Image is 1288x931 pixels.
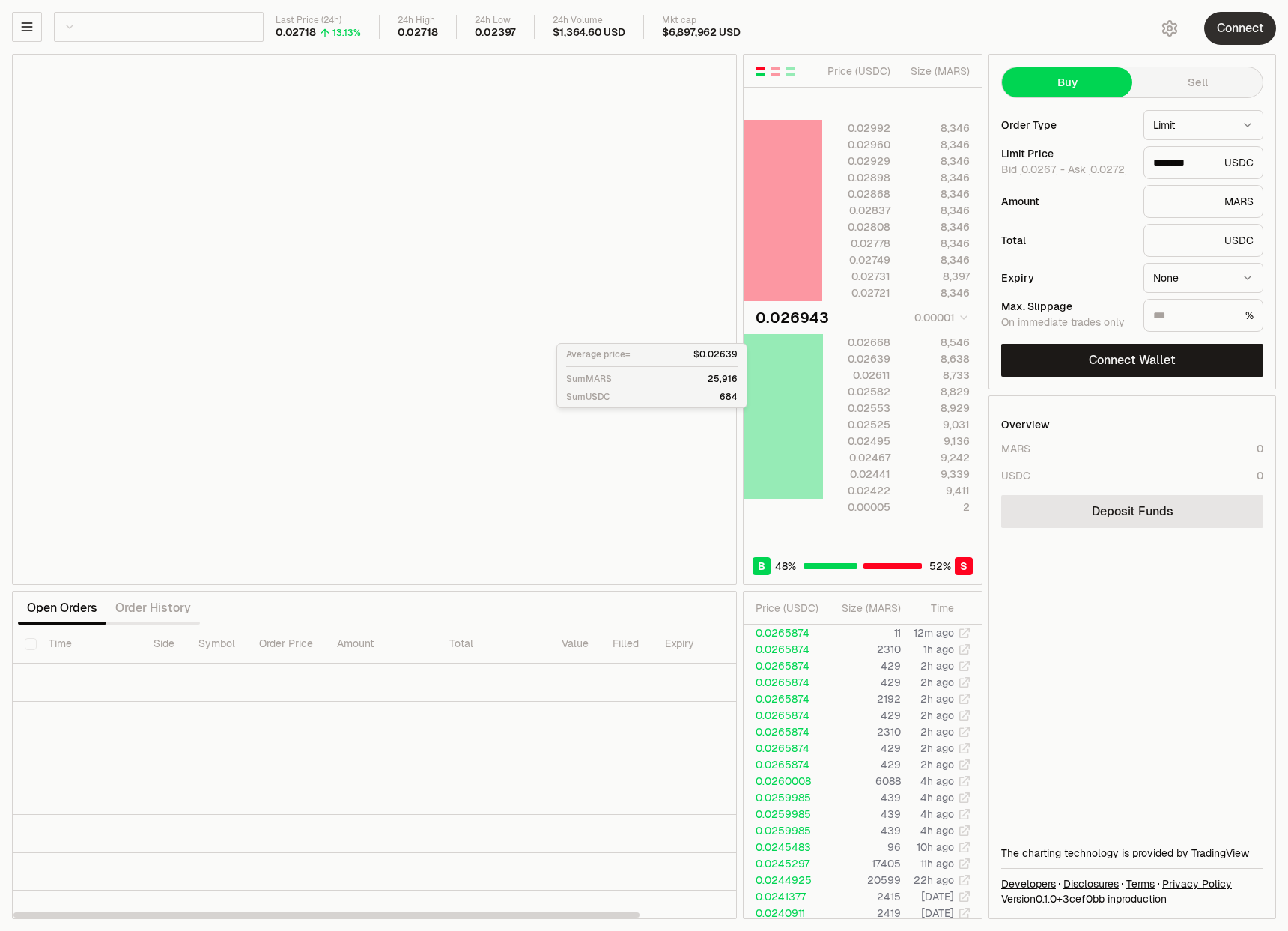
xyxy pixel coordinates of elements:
div: 24h Volume [553,15,625,26]
div: Expiry [1001,273,1131,283]
td: 6088 [824,773,902,789]
button: Select all [25,638,37,650]
div: 8,346 [903,170,970,185]
a: Terms [1126,876,1155,891]
a: Privacy Policy [1162,876,1232,891]
div: Time [914,601,954,616]
div: 0.00005 [824,500,890,515]
td: 0.0265874 [744,724,824,740]
td: 0.0241377 [744,888,824,905]
td: 2310 [824,641,902,658]
button: Show Sell Orders Only [769,65,781,77]
div: 0.02731 [824,269,890,284]
th: Time [37,625,142,664]
div: 0.02868 [824,186,890,201]
th: Expiry [653,625,754,664]
div: 0.02837 [824,203,890,218]
td: 0.0265874 [744,691,824,707]
button: Order History [106,593,200,623]
th: Side [142,625,186,664]
td: 0.0265874 [744,740,824,756]
th: Order Price [247,625,325,664]
time: 4h ago [920,774,954,788]
div: Mkt cap [662,15,740,26]
span: S [960,559,967,574]
div: Max. Slippage [1001,301,1131,312]
a: Developers [1001,876,1056,891]
td: 0.0259985 [744,822,824,839]
div: 8,346 [903,236,970,251]
td: 439 [824,822,902,839]
div: 8,346 [903,186,970,201]
td: 0.0265874 [744,625,824,641]
th: Amount [325,625,437,664]
div: Price ( USDC ) [824,64,890,79]
td: 429 [824,707,902,724]
button: Buy [1002,67,1132,97]
div: 2 [903,500,970,515]
div: 24h Low [475,15,517,26]
a: Deposit Funds [1001,495,1263,528]
div: 0.02422 [824,483,890,498]
td: 0.0244925 [744,872,824,888]
time: 2h ago [920,709,954,722]
button: 0.0267 [1020,163,1057,175]
span: 52 % [929,559,951,574]
div: 8,546 [903,335,970,350]
div: 9,339 [903,467,970,482]
time: 12m ago [914,626,954,640]
button: Show Buy Orders Only [784,65,796,77]
span: Ask [1068,163,1126,177]
button: Connect Wallet [1001,344,1263,377]
div: Version 0.1.0 + in production [1001,891,1263,906]
td: 0.0265874 [744,674,824,691]
time: 4h ago [920,807,954,821]
div: 0.02582 [824,384,890,399]
td: 429 [824,674,902,691]
p: Sum USDC [566,391,610,403]
p: 684 [720,391,738,403]
div: 8,346 [903,121,970,136]
td: 429 [824,658,902,674]
div: 0.02749 [824,252,890,267]
div: 8,346 [903,203,970,218]
div: 0.02992 [824,121,890,136]
button: Open Orders [18,593,106,623]
td: 0.0265874 [744,707,824,724]
time: 22h ago [914,873,954,887]
time: 2h ago [920,758,954,771]
td: 0.0259985 [744,789,824,806]
th: Value [550,625,601,664]
td: 0.0245297 [744,855,824,872]
div: Total [1001,235,1131,246]
td: 20599 [824,872,902,888]
p: 25,916 [708,373,738,385]
span: B [758,559,765,574]
div: 0.02639 [824,351,890,366]
div: 24h High [398,15,438,26]
div: 8,346 [903,252,970,267]
td: 0.0260008 [744,773,824,789]
div: 0.02495 [824,434,890,449]
td: 429 [824,756,902,773]
td: 11 [824,625,902,641]
button: Show Buy and Sell Orders [754,65,766,77]
time: [DATE] [921,906,954,920]
td: 439 [824,806,902,822]
a: TradingView [1191,846,1249,860]
div: MARS [1001,441,1030,456]
div: 0.02808 [824,219,890,234]
td: 2419 [824,905,902,921]
iframe: Financial Chart [13,55,736,584]
div: 0.02397 [475,26,517,40]
time: 4h ago [920,824,954,837]
div: 9,031 [903,417,970,432]
div: 8,638 [903,351,970,366]
button: 0.00001 [910,309,970,327]
td: 0.0259985 [744,806,824,822]
div: 0.02611 [824,368,890,383]
p: Average price= [566,348,631,360]
div: 13.13% [332,27,361,39]
div: 0.02668 [824,335,890,350]
div: 9,242 [903,450,970,465]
